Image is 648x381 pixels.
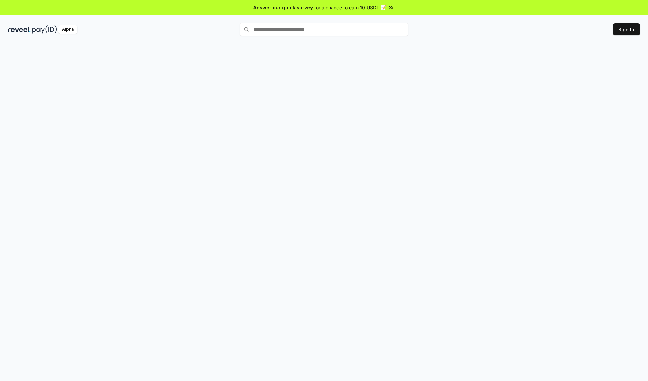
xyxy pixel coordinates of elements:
img: pay_id [32,25,57,34]
span: Answer our quick survey [253,4,313,11]
div: Alpha [58,25,77,34]
button: Sign In [613,23,640,35]
span: for a chance to earn 10 USDT 📝 [314,4,386,11]
img: reveel_dark [8,25,31,34]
